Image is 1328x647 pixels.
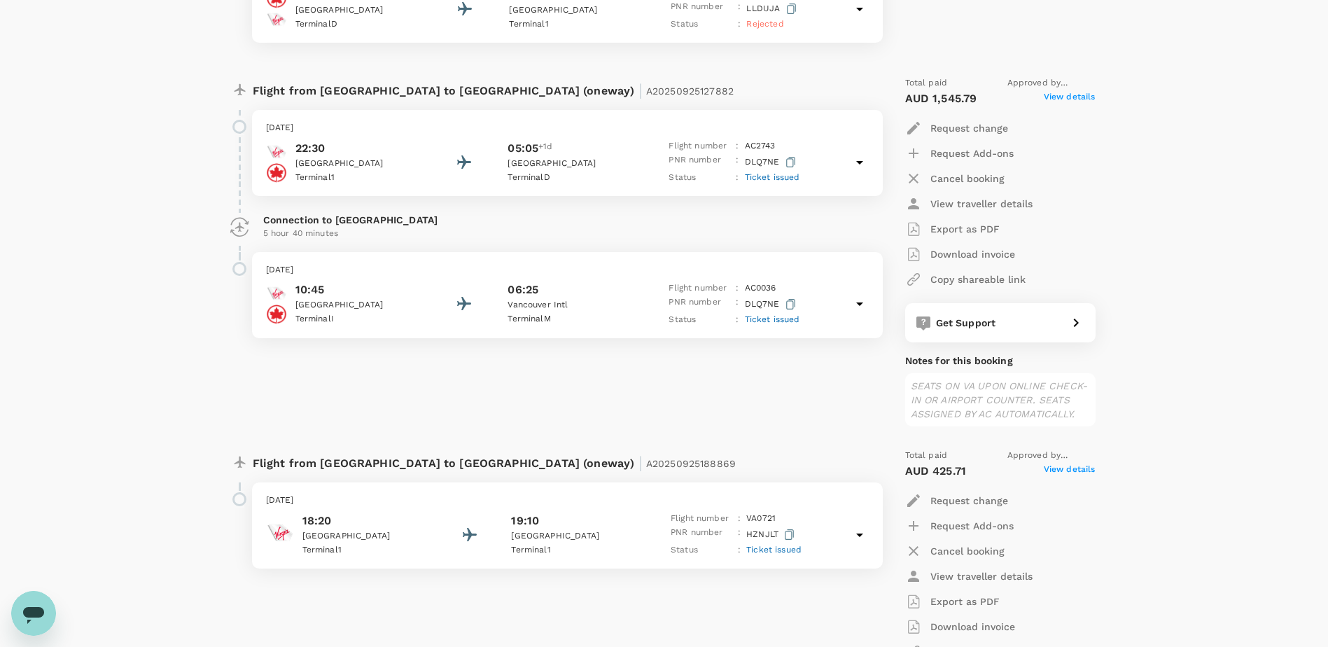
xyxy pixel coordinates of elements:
[671,526,732,543] p: PNR number
[266,519,294,547] img: Virgin Australia
[538,140,552,157] span: +1d
[905,354,1096,368] p: Notes for this booking
[930,222,1000,236] p: Export as PDF
[905,488,1008,513] button: Request change
[738,543,741,557] p: :
[905,76,948,90] span: Total paid
[11,591,56,636] iframe: Button to launch messaging window
[295,171,421,185] p: Terminal 1
[930,272,1026,286] p: Copy shareable link
[295,18,421,32] p: Terminal D
[511,543,637,557] p: Terminal 1
[930,197,1033,211] p: View traveller details
[295,281,421,298] p: 10:45
[671,512,732,526] p: Flight number
[905,513,1014,538] button: Request Add-ons
[905,141,1014,166] button: Request Add-ons
[745,295,799,313] p: DLQ7NE
[669,139,730,153] p: Flight number
[905,191,1033,216] button: View traveller details
[930,247,1015,261] p: Download invoice
[905,242,1015,267] button: Download invoice
[508,157,634,171] p: [GEOGRAPHIC_DATA]
[738,526,741,543] p: :
[905,589,1000,614] button: Export as PDF
[736,171,739,185] p: :
[738,512,741,526] p: :
[263,213,872,227] p: Connection to [GEOGRAPHIC_DATA]
[746,19,783,29] span: Rejected
[638,453,643,473] span: |
[669,295,730,313] p: PNR number
[508,281,538,298] p: 06:25
[930,544,1005,558] p: Cancel booking
[508,171,634,185] p: Terminal D
[745,314,800,324] span: Ticket issued
[511,513,539,529] p: 19:10
[736,295,739,313] p: :
[905,166,1005,191] button: Cancel booking
[905,463,967,480] p: AUD 425.71
[746,545,802,555] span: Ticket issued
[253,449,736,474] p: Flight from [GEOGRAPHIC_DATA] to [GEOGRAPHIC_DATA] (oneway)
[671,18,732,32] p: Status
[911,379,1090,421] p: SEATS ON VA UPON ONLINE CHECK-IN OR AIRPORT COUNTER. SEATS ASSIGNED BY AC AUTOMATICALLY.
[905,267,1026,292] button: Copy shareable link
[295,298,421,312] p: [GEOGRAPHIC_DATA]
[736,313,739,327] p: :
[930,494,1008,508] p: Request change
[930,569,1033,583] p: View traveller details
[905,614,1015,639] button: Download invoice
[745,172,800,182] span: Ticket issued
[263,227,872,241] p: 5 hour 40 minutes
[295,140,421,157] p: 22:30
[302,513,428,529] p: 18:20
[266,283,287,304] img: Virgin Australia
[746,512,776,526] p: VA 0721
[745,139,776,153] p: AC 2743
[266,9,287,30] img: Virgin Australia
[905,116,1008,141] button: Request change
[253,76,734,102] p: Flight from [GEOGRAPHIC_DATA] to [GEOGRAPHIC_DATA] (oneway)
[930,519,1014,533] p: Request Add-ons
[930,146,1014,160] p: Request Add-ons
[1007,449,1096,463] span: Approved by
[671,543,732,557] p: Status
[736,153,739,171] p: :
[930,620,1015,634] p: Download invoice
[646,85,734,97] span: A20250925127882
[930,172,1005,186] p: Cancel booking
[295,4,421,18] p: [GEOGRAPHIC_DATA]
[669,171,730,185] p: Status
[745,153,799,171] p: DLQ7NE
[295,157,421,171] p: [GEOGRAPHIC_DATA]
[738,18,741,32] p: :
[1044,463,1096,480] span: View details
[905,216,1000,242] button: Export as PDF
[509,4,635,18] p: [GEOGRAPHIC_DATA]
[930,121,1008,135] p: Request change
[1044,90,1096,107] span: View details
[266,494,869,508] p: [DATE]
[905,449,948,463] span: Total paid
[746,526,797,543] p: HZNJLT
[266,141,287,162] img: Virgin Australia
[736,139,739,153] p: :
[1007,76,1096,90] span: Approved by
[905,564,1033,589] button: View traveller details
[936,317,996,328] span: Get Support
[266,263,869,277] p: [DATE]
[266,304,287,325] img: Air Canada
[905,538,1005,564] button: Cancel booking
[638,81,643,100] span: |
[266,121,869,135] p: [DATE]
[509,18,635,32] p: Terminal 1
[302,543,428,557] p: Terminal 1
[745,281,776,295] p: AC 0036
[905,90,977,107] p: AUD 1,545.79
[508,298,634,312] p: Vancouver Intl
[511,529,637,543] p: [GEOGRAPHIC_DATA]
[669,153,730,171] p: PNR number
[508,312,634,326] p: Terminal M
[508,140,538,157] p: 05:05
